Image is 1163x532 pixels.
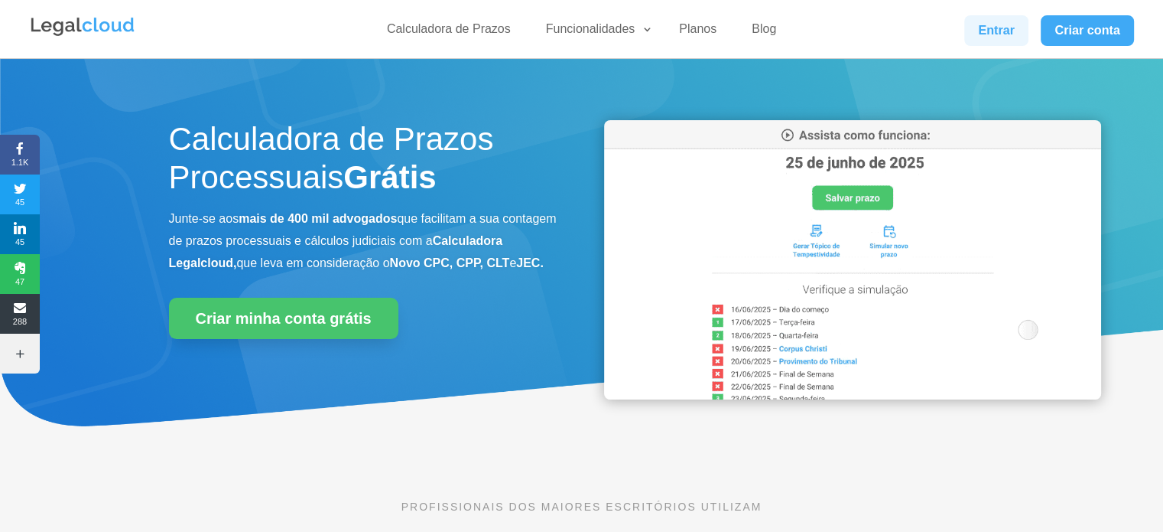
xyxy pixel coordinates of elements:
[516,256,544,269] b: JEC.
[537,21,654,44] a: Funcionalidades
[29,28,136,41] a: Logo da Legalcloud
[29,15,136,38] img: Legalcloud Logo
[169,234,503,269] b: Calculadora Legalcloud,
[169,498,995,515] p: PROFISSIONAIS DOS MAIORES ESCRITÓRIOS UTILIZAM
[604,389,1101,402] a: Calculadora de Prazos Processuais da Legalcloud
[378,21,520,44] a: Calculadora de Prazos
[169,208,559,274] p: Junte-se aos que facilitam a sua contagem de prazos processuais e cálculos judiciais com a que le...
[390,256,510,269] b: Novo CPC, CPP, CLT
[239,212,397,225] b: mais de 400 mil advogados
[670,21,726,44] a: Planos
[1041,15,1134,46] a: Criar conta
[169,298,398,339] a: Criar minha conta grátis
[343,159,436,195] strong: Grátis
[604,120,1101,400] img: Calculadora de Prazos Processuais da Legalcloud
[742,21,785,44] a: Blog
[964,15,1028,46] a: Entrar
[169,120,559,205] h1: Calculadora de Prazos Processuais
